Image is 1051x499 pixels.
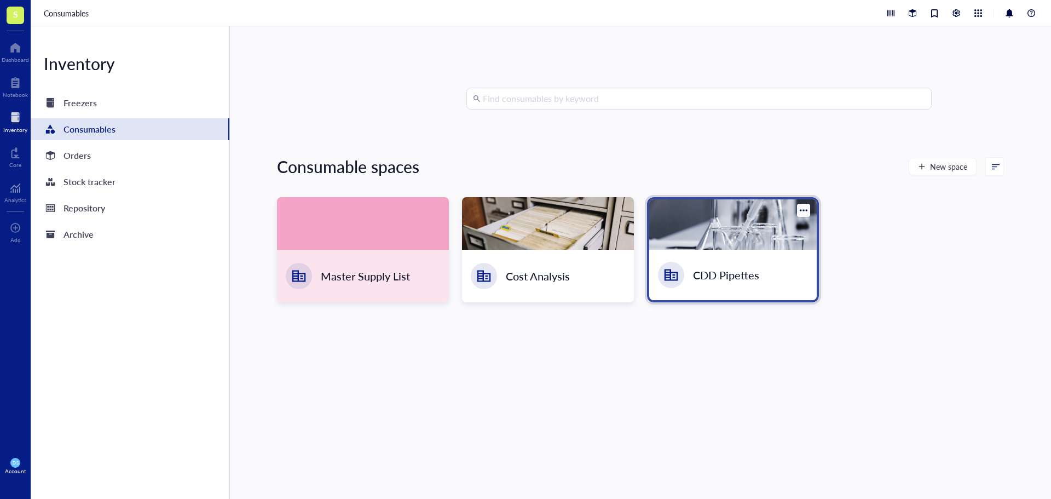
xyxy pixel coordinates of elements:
a: Notebook [3,74,28,98]
a: Dashboard [2,39,29,63]
div: Consumables [63,122,116,137]
div: Cost Analysis [506,268,570,284]
a: Inventory [3,109,27,133]
div: Core [9,162,21,168]
div: Account [5,468,26,474]
div: Dashboard [2,56,29,63]
div: Orders [63,148,91,163]
a: Orders [31,145,229,167]
button: New space [909,158,977,175]
a: Repository [31,197,229,219]
div: Master Supply List [321,268,410,284]
div: Archive [63,227,94,242]
a: Consumables [44,7,91,19]
div: Stock tracker [63,174,116,190]
a: Archive [31,223,229,245]
a: Analytics [4,179,26,203]
div: Inventory [3,127,27,133]
span: New space [930,162,967,171]
div: Freezers [63,95,97,111]
div: CDD Pipettes [693,267,759,283]
div: Analytics [4,197,26,203]
div: Notebook [3,91,28,98]
span: S [13,7,18,21]
span: DS [13,460,18,465]
div: Add [10,237,21,243]
div: Inventory [31,53,229,74]
a: Freezers [31,92,229,114]
a: Core [9,144,21,168]
div: Repository [63,200,105,216]
a: Consumables [31,118,229,140]
a: Stock tracker [31,171,229,193]
div: Consumable spaces [277,156,419,177]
